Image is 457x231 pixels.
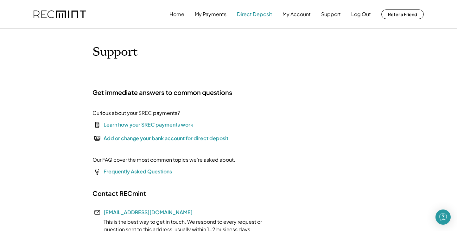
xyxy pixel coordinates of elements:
div: Learn how your SREC payments work [104,121,193,128]
button: Support [321,8,341,21]
h2: Get immediate answers to common questions [92,88,232,97]
a: [EMAIL_ADDRESS][DOMAIN_NAME] [104,209,193,215]
div: Our FAQ cover the most common topics we're asked about. [92,156,235,164]
a: Frequently Asked Questions [104,168,172,175]
div: Curious about your SREC payments? [92,109,180,117]
button: Refer a Friend [381,9,424,19]
div: Add or change your bank account for direct deposit [104,134,228,142]
button: My Payments [195,8,226,21]
button: Home [169,8,184,21]
img: recmint-logotype%403x.png [34,10,86,18]
button: My Account [282,8,311,21]
div: Open Intercom Messenger [435,209,451,225]
h1: Support [92,45,138,59]
button: Direct Deposit [237,8,272,21]
h2: Contact RECmint [92,189,146,197]
button: Log Out [351,8,371,21]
